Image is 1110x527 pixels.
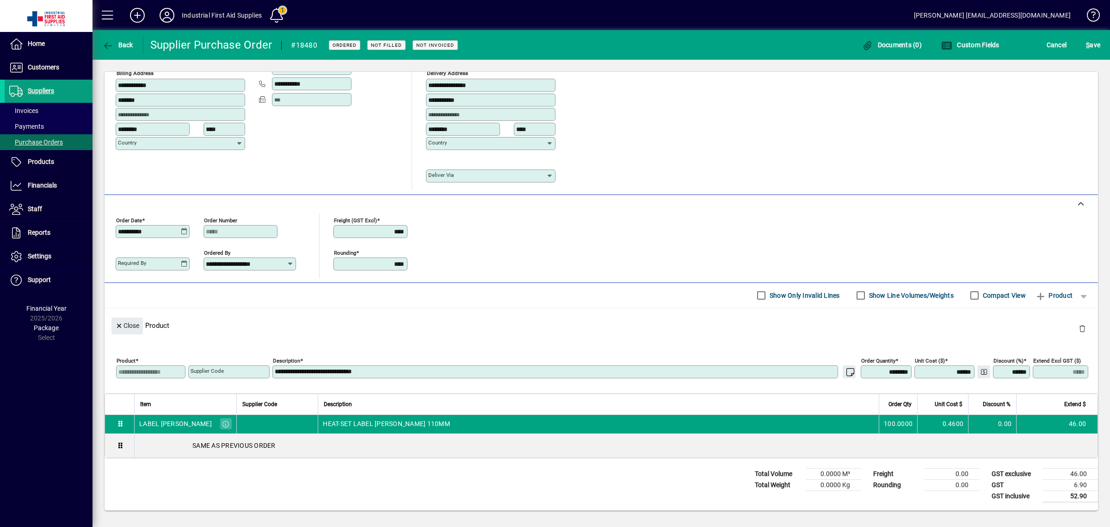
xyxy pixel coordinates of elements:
[914,8,1071,23] div: [PERSON_NAME] [EMAIL_ADDRESS][DOMAIN_NAME]
[5,269,92,292] a: Support
[116,217,142,223] mat-label: Order date
[993,357,1024,364] mat-label: Discount (%)
[28,182,57,189] span: Financials
[987,479,1042,490] td: GST
[879,415,917,433] td: 100.0000
[118,139,136,146] mat-label: Country
[28,205,42,213] span: Staff
[118,260,146,266] mat-label: Required by
[983,399,1011,409] span: Discount %
[1035,288,1073,303] span: Product
[334,249,356,256] mat-label: Rounding
[968,415,1016,433] td: 0.00
[34,324,59,332] span: Package
[1042,479,1098,490] td: 6.90
[9,138,63,146] span: Purchase Orders
[139,419,212,428] div: LABEL [PERSON_NAME]
[109,321,145,329] app-page-header-button: Close
[1030,287,1077,304] button: Product
[5,198,92,221] a: Staff
[806,479,861,490] td: 0.0000 Kg
[981,291,1026,300] label: Compact View
[859,37,924,53] button: Documents (0)
[5,151,92,174] a: Products
[5,56,92,79] a: Customers
[5,119,92,134] a: Payments
[5,221,92,245] a: Reports
[102,41,133,49] span: Back
[5,32,92,56] a: Home
[152,7,182,24] button: Profile
[428,139,447,146] mat-label: Country
[28,87,54,94] span: Suppliers
[28,252,51,260] span: Settings
[1064,399,1086,409] span: Extend $
[416,42,454,48] span: Not Invoiced
[1071,318,1093,340] button: Delete
[5,134,92,150] a: Purchase Orders
[105,308,1098,342] div: Product
[9,123,44,130] span: Payments
[806,468,861,479] td: 0.0000 M³
[1086,38,1100,52] span: ave
[5,103,92,119] a: Invoices
[273,357,300,364] mat-label: Description
[935,399,962,409] span: Unit Cost $
[1044,37,1069,53] button: Cancel
[939,37,1002,53] button: Custom Fields
[191,368,224,374] mat-label: Supplier Code
[28,40,45,47] span: Home
[5,245,92,268] a: Settings
[869,468,924,479] td: Freight
[862,41,922,49] span: Documents (0)
[323,419,450,428] span: HEAT-SET LABEL [PERSON_NAME] 110MM
[28,229,50,236] span: Reports
[92,37,143,53] app-page-header-button: Back
[233,60,247,75] a: View on map
[140,399,151,409] span: Item
[924,468,980,479] td: 0.00
[204,249,230,256] mat-label: Ordered by
[1071,324,1093,333] app-page-header-button: Delete
[182,8,262,23] div: Industrial First Aid Supplies
[917,415,968,433] td: 0.4600
[135,433,1098,458] div: SAME AS PREVIOUS ORDER
[28,158,54,165] span: Products
[9,107,38,114] span: Invoices
[242,399,277,409] span: Supplier Code
[1047,38,1067,52] span: Cancel
[204,217,237,223] mat-label: Order number
[333,42,357,48] span: Ordered
[291,38,317,53] div: #18480
[941,41,999,49] span: Custom Fields
[869,479,924,490] td: Rounding
[1042,468,1098,479] td: 46.00
[111,318,143,334] button: Close
[5,174,92,197] a: Financials
[977,365,990,378] button: Change Price Levels
[150,38,272,52] div: Supplier Purchase Order
[26,305,67,312] span: Financial Year
[924,479,980,490] td: 0.00
[1084,37,1103,53] button: Save
[28,276,51,283] span: Support
[100,37,136,53] button: Back
[768,291,840,300] label: Show Only Invalid Lines
[428,172,454,178] mat-label: Deliver via
[867,291,954,300] label: Show Line Volumes/Weights
[324,399,352,409] span: Description
[543,60,558,75] a: View on map
[987,490,1042,502] td: GST inclusive
[1016,415,1098,433] td: 46.00
[915,357,945,364] mat-label: Unit Cost ($)
[371,42,402,48] span: Not Filled
[861,357,895,364] mat-label: Order Quantity
[750,468,806,479] td: Total Volume
[117,357,136,364] mat-label: Product
[1080,2,1098,32] a: Knowledge Base
[334,217,377,223] mat-label: Freight (GST excl)
[1086,41,1090,49] span: S
[750,479,806,490] td: Total Weight
[888,399,912,409] span: Order Qty
[1042,490,1098,502] td: 52.90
